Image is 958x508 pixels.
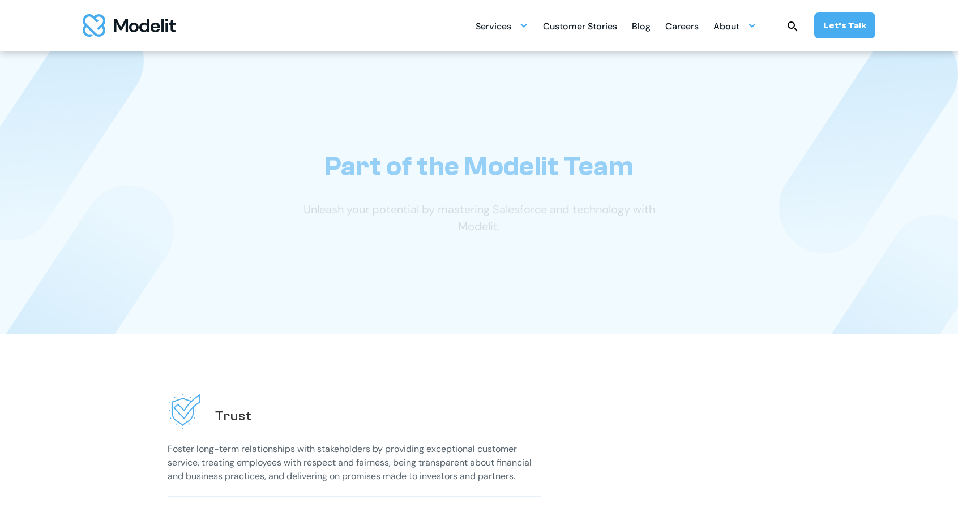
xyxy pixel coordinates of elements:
[83,14,176,37] img: modelit logo
[476,15,528,37] div: Services
[665,15,699,37] a: Careers
[632,15,651,37] a: Blog
[284,201,674,235] p: Unleash your potential by mastering Salesforce and technology with Modelit.
[665,16,699,38] div: Careers
[713,16,739,38] div: About
[713,15,756,37] div: About
[543,15,617,37] a: Customer Stories
[215,407,252,425] h2: Trust
[823,19,866,32] div: Let’s Talk
[632,16,651,38] div: Blog
[814,12,875,38] a: Let’s Talk
[476,16,511,38] div: Services
[168,442,541,483] p: Foster long-term relationships with stakeholders by providing exceptional customer service, treat...
[324,150,634,183] h1: Part of the Modelit Team
[543,16,617,38] div: Customer Stories
[83,14,176,37] a: home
